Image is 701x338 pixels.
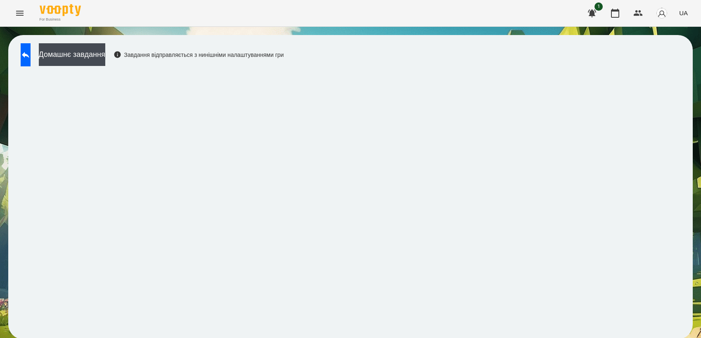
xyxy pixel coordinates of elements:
span: 1 [594,2,603,11]
button: Menu [10,3,30,23]
img: Voopty Logo [40,4,81,16]
div: Завдання відправляється з нинішніми налаштуваннями гри [114,51,284,59]
button: Домашнє завдання [39,43,105,66]
span: For Business [40,17,81,22]
span: UA [679,9,688,17]
img: avatar_s.png [656,7,668,19]
button: UA [676,5,691,21]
